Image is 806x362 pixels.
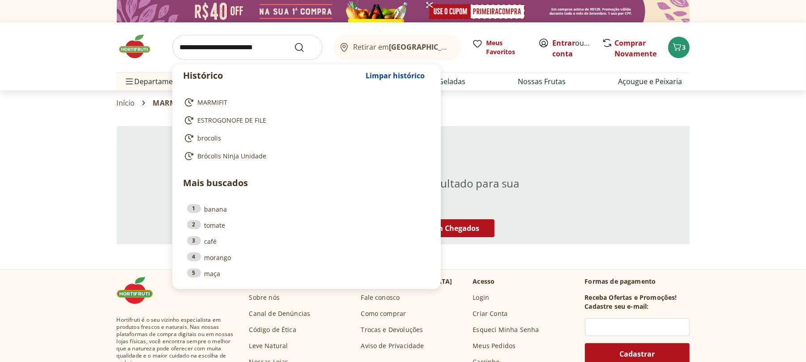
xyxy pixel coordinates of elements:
[198,134,222,143] span: brocolis
[585,293,677,302] h3: Receba Ofertas e Promoções!
[473,293,490,302] a: Login
[405,219,495,237] button: Recém Chegados
[183,69,362,82] p: Histórico
[619,350,655,358] span: Cadastrar
[585,277,690,286] p: Formas de pagamento
[198,98,228,107] span: MARMIFIT
[187,236,201,245] div: 3
[585,302,649,311] h3: Cadastre seu e-mail:
[353,43,452,51] span: Retirar em
[172,35,323,60] input: search
[249,293,280,302] a: Sobre nós
[486,38,528,56] span: Meus Favoritos
[553,38,576,48] a: Entrar
[183,133,426,144] a: brocolis
[668,37,690,58] button: Carrinho
[124,71,135,92] button: Menu
[518,76,566,87] a: Nossas Frutas
[361,293,400,302] a: Fale conosco
[249,341,288,350] a: Leve Natural
[361,309,406,318] a: Como comprar
[187,268,426,278] a: 5maça
[117,99,135,107] a: Início
[183,176,430,190] p: Mais buscados
[473,341,516,350] a: Meus Pedidos
[618,76,682,87] a: Açougue e Peixaria
[187,268,201,277] div: 5
[187,204,201,213] div: 1
[187,252,201,261] div: 4
[249,325,296,334] a: Código de Ética
[362,65,430,86] button: Limpar histórico
[615,38,657,59] a: Comprar Novamente
[473,325,539,334] a: Esqueci Minha Senha
[366,72,425,79] span: Limpar histórico
[187,220,201,229] div: 2
[117,33,162,60] img: Hortifruti
[198,152,267,161] span: Brócolis Ninja Unidade
[117,277,162,304] img: Hortifruti
[187,252,426,262] a: 4morango
[183,115,426,126] a: ESTROGONOFE DE FILE
[187,204,426,214] a: 1banana
[183,97,426,108] a: MARMIFIT
[361,325,423,334] a: Trocas e Devoluções
[553,38,602,59] a: Criar conta
[153,99,189,107] span: MARMIFIT
[249,309,311,318] a: Canal de Denúncias
[333,35,461,60] button: Retirar em[GEOGRAPHIC_DATA]/[GEOGRAPHIC_DATA]
[187,220,426,230] a: 2tomate
[473,309,508,318] a: Criar Conta
[294,42,316,53] button: Submit Search
[472,38,528,56] a: Meus Favoritos
[183,151,426,162] a: Brócolis Ninja Unidade
[473,277,495,286] p: Acesso
[187,236,426,246] a: 3café
[389,42,540,52] b: [GEOGRAPHIC_DATA]/[GEOGRAPHIC_DATA]
[553,38,593,59] span: ou
[682,43,686,51] span: 3
[124,71,188,92] span: Departamentos
[198,116,267,125] span: ESTROGONOFE DE FILE
[420,223,480,233] span: Recém Chegados
[361,341,424,350] a: Aviso de Privacidade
